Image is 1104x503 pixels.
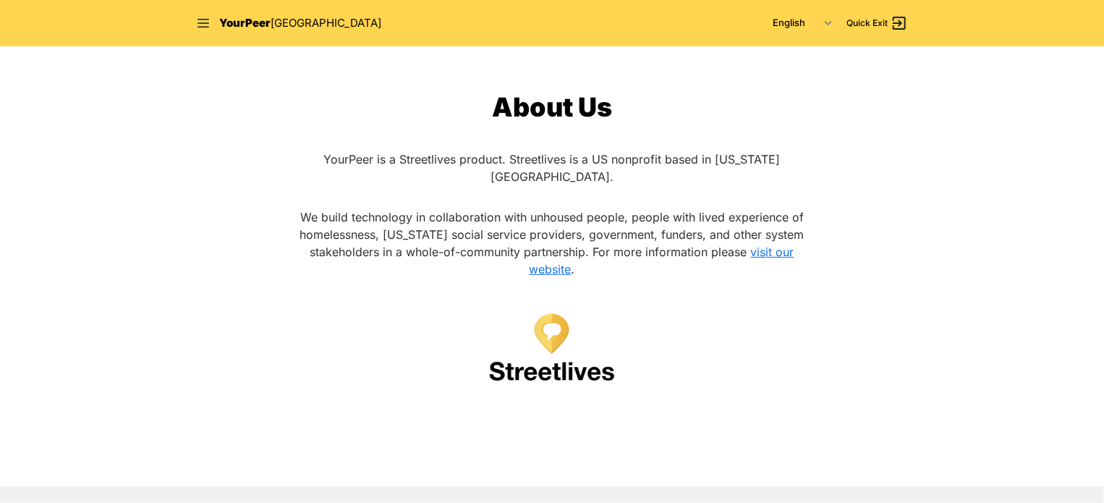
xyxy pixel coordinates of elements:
span: [GEOGRAPHIC_DATA] [271,16,381,30]
a: Quick Exit [846,14,908,32]
span: For more information please [593,245,747,259]
span: About Us [492,91,612,123]
span: . [572,262,575,276]
span: YourPeer is a Streetlives product. Streetlives is a US nonprofit based in [US_STATE][GEOGRAPHIC_D... [324,152,781,184]
span: YourPeer [219,16,271,30]
span: We build technology in collaboration with unhoused people, people with lived experience of homele... [300,210,804,259]
span: Quick Exit [846,17,888,29]
a: YourPeer[GEOGRAPHIC_DATA] [219,15,381,32]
